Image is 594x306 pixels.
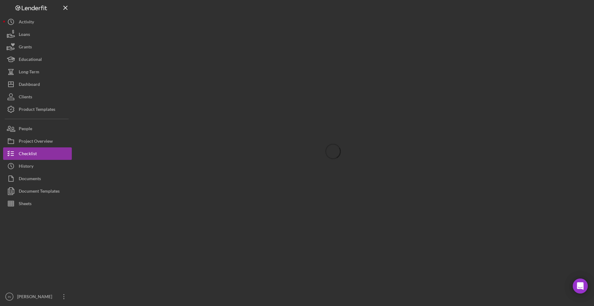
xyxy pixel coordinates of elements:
[3,172,72,185] button: Documents
[19,197,32,211] div: Sheets
[19,16,34,30] div: Activity
[3,41,72,53] button: Grants
[3,53,72,66] button: Educational
[3,147,72,160] button: Checklist
[3,135,72,147] button: Project Overview
[3,16,72,28] button: Activity
[3,160,72,172] button: History
[19,91,32,105] div: Clients
[19,160,33,174] div: History
[3,122,72,135] button: People
[19,28,30,42] div: Loans
[8,295,11,299] text: IN
[19,185,60,199] div: Document Templates
[19,53,42,67] div: Educational
[3,103,72,116] button: Product Templates
[3,290,72,303] button: IN[PERSON_NAME]
[3,28,72,41] button: Loans
[19,122,32,136] div: People
[19,41,32,55] div: Grants
[3,78,72,91] button: Dashboard
[3,185,72,197] button: Document Templates
[16,290,56,304] div: [PERSON_NAME]
[19,66,39,80] div: Long-Term
[573,279,588,294] div: Open Intercom Messenger
[19,172,41,186] div: Documents
[3,66,72,78] button: Long-Term
[19,103,55,117] div: Product Templates
[19,78,40,92] div: Dashboard
[3,91,72,103] button: Clients
[19,147,37,161] div: Checklist
[3,197,72,210] button: Sheets
[19,135,53,149] div: Project Overview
